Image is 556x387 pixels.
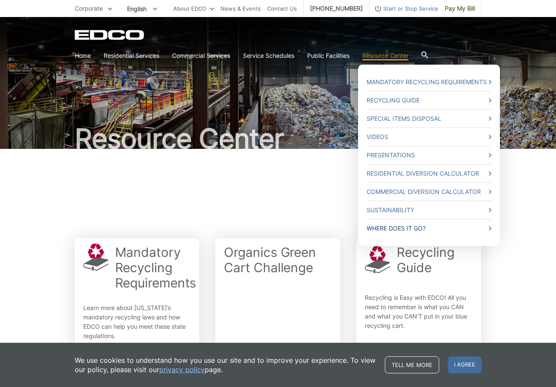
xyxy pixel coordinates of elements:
h1: Resource Center [75,125,482,152]
a: Public Facilities [307,51,350,60]
a: Residential Diversion Calculator [367,169,491,178]
h2: Organics Green Cart Challenge [224,245,332,275]
span: Corporate [75,5,103,12]
a: Mandatory Recycling Requirements [367,77,491,87]
span: Pay My Bill [445,4,475,13]
a: Tell me more [385,356,439,373]
a: EDCD logo. Return to the homepage. [75,30,145,40]
a: Contact Us [267,4,297,13]
p: Learn more about [US_STATE]’s mandatory recycling laws and how EDCO can help you meet these state... [83,303,197,341]
a: Service Schedules [243,51,294,60]
p: Recycling is Easy with EDCO! All you need to remember is what you CAN and what you CAN’T put in y... [365,293,473,336]
a: Mandatory Recycling Requirements Learn more about [US_STATE]’s mandatory recycling laws and how E... [75,238,200,369]
a: Recycling Guide [367,96,491,105]
a: Videos [367,132,491,142]
p: We use cookies to understand how you use our site and to improve your experience. To view our pol... [75,356,376,374]
a: Special Items Disposal [367,114,491,123]
span: English [121,2,164,16]
h2: Recycling Guide [397,245,473,275]
h2: Mandatory Recycling Requirements [115,245,197,290]
a: News & Events [220,4,261,13]
a: Commercial Diversion Calculator [367,187,491,196]
a: Organics Green Cart Challenge View Details [215,238,340,369]
a: Commercial Services [172,51,230,60]
a: Recycling Guide Recycling is Easy with EDCO! All you need to remember is what you CAN and what yo... [356,238,481,369]
a: Presentations [367,151,491,160]
a: Resource Center [362,51,409,60]
a: Where Does it Go? [367,224,491,233]
a: privacy policy [159,365,205,374]
a: About EDCO [173,4,214,13]
a: Residential Services [104,51,159,60]
span: I agree [448,356,482,373]
a: Home [75,51,91,60]
a: Sustainability [367,205,491,215]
